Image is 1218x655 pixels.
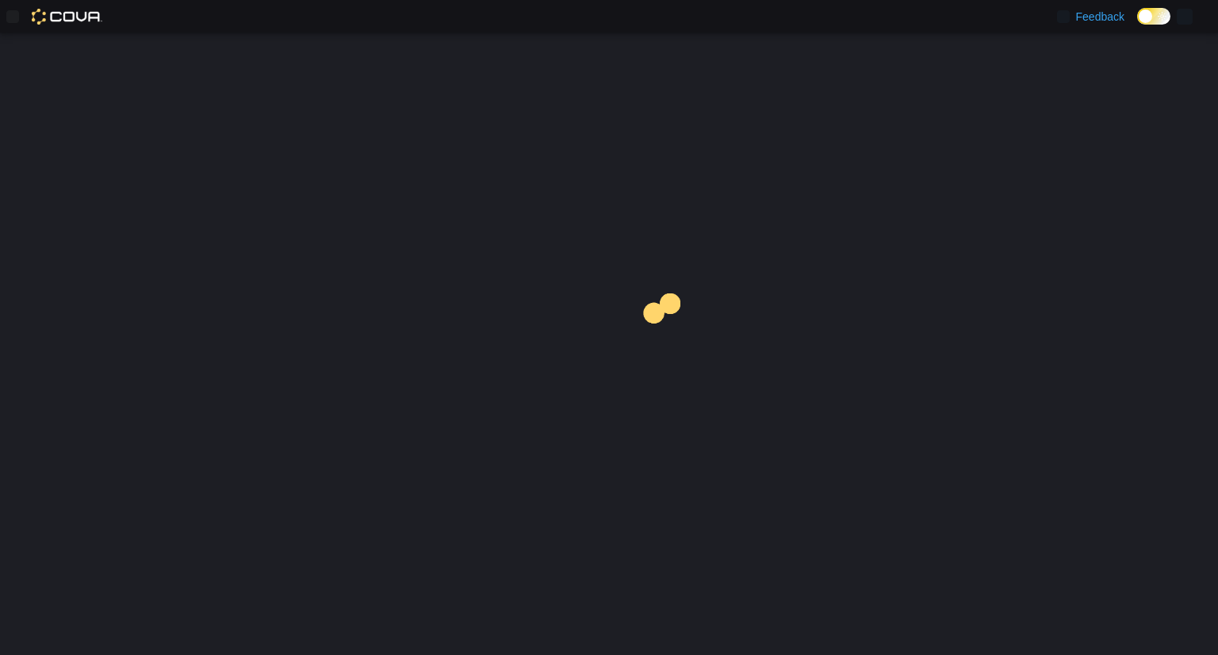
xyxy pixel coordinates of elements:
a: Feedback [1051,1,1131,33]
input: Dark Mode [1137,8,1170,25]
img: cova-loader [609,282,728,400]
img: Cova [32,9,102,25]
span: Feedback [1076,9,1124,25]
